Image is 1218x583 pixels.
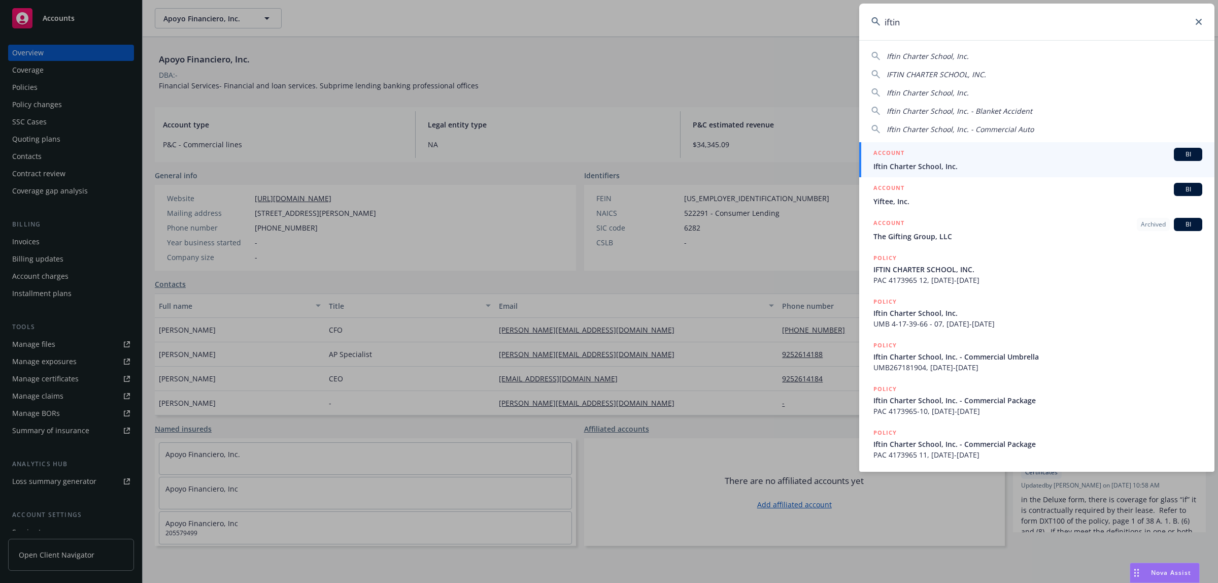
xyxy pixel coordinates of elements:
h5: POLICY [873,253,897,263]
a: POLICYIftin Charter School, Inc. - Commercial UmbrellaUMB267181904, [DATE]-[DATE] [859,335,1214,378]
span: Iftin Charter School, Inc. - Commercial Package [873,439,1202,449]
span: The Gifting Group, LLC [873,231,1202,242]
h5: ACCOUNT [873,218,904,230]
span: BI [1178,185,1198,194]
span: BI [1178,150,1198,159]
span: Iftin Charter School, Inc. [887,51,969,61]
span: Nova Assist [1151,568,1191,577]
span: Iftin Charter School, Inc. [873,161,1202,172]
h5: POLICY [873,340,897,350]
button: Nova Assist [1130,563,1200,583]
a: POLICYIftin Charter School, Inc. - Commercial PackagePAC 4173965 11, [DATE]-[DATE] [859,422,1214,466]
a: ACCOUNTBIYiftee, Inc. [859,177,1214,212]
span: Iftin Charter School, Inc. - Blanket Accident [887,106,1032,116]
h5: POLICY [873,428,897,438]
span: Iftin Charter School, Inc. - Commercial Auto [887,124,1034,134]
span: Iftin Charter School, Inc. [887,88,969,98]
span: Yiftee, Inc. [873,196,1202,207]
span: PAC 4173965 11, [DATE]-[DATE] [873,449,1202,460]
h5: POLICY [873,297,897,307]
span: BI [1178,220,1198,229]
h5: ACCOUNT [873,183,904,195]
span: UMB 4-17-39-66 - 07, [DATE]-[DATE] [873,318,1202,329]
a: POLICYIFTIN CHARTER SCHOOL, INC.PAC 4173965 12, [DATE]-[DATE] [859,247,1214,291]
span: Iftin Charter School, Inc. - Commercial Package [873,395,1202,406]
span: PAC 4173965-10, [DATE]-[DATE] [873,406,1202,416]
span: IFTIN CHARTER SCHOOL, INC. [873,264,1202,275]
div: Drag to move [1130,563,1143,582]
span: UMB267181904, [DATE]-[DATE] [873,362,1202,373]
a: ACCOUNTBIIftin Charter School, Inc. [859,142,1214,177]
span: Archived [1141,220,1166,229]
span: IFTIN CHARTER SCHOOL, INC. [887,70,986,79]
span: Iftin Charter School, Inc. - Commercial Umbrella [873,351,1202,362]
a: ACCOUNTArchivedBIThe Gifting Group, LLC [859,212,1214,247]
span: Iftin Charter School, Inc. [873,308,1202,318]
a: POLICYIftin Charter School, Inc. - Commercial PackagePAC 4173965-10, [DATE]-[DATE] [859,378,1214,422]
a: POLICYIftin Charter School, Inc.UMB 4-17-39-66 - 07, [DATE]-[DATE] [859,291,1214,335]
input: Search... [859,4,1214,40]
span: PAC 4173965 12, [DATE]-[DATE] [873,275,1202,285]
h5: POLICY [873,384,897,394]
h5: ACCOUNT [873,148,904,160]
